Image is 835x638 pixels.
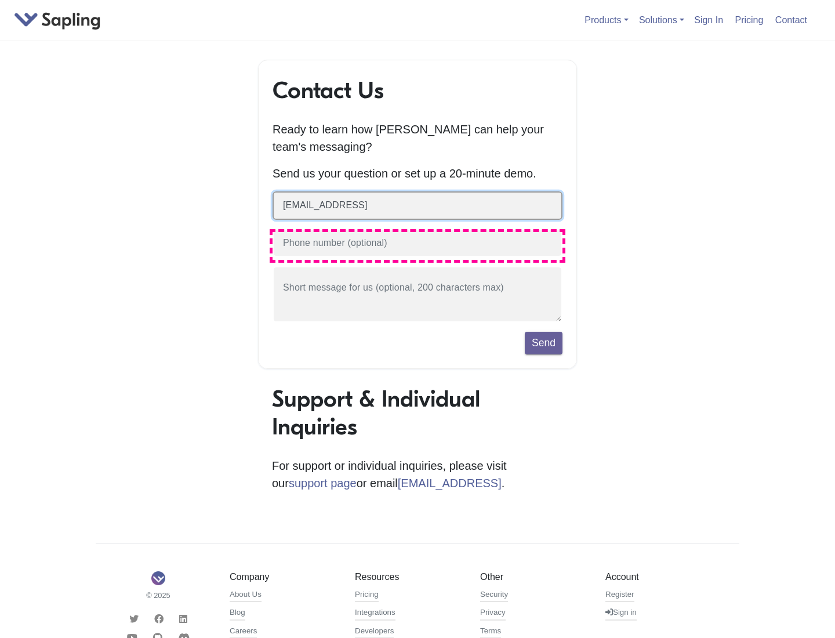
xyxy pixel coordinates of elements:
a: Contact [771,10,812,30]
img: Sapling Logo [151,571,165,585]
a: Solutions [639,15,684,25]
p: Ready to learn how [PERSON_NAME] can help your team's messaging? [273,121,562,155]
h1: Support & Individual Inquiries [272,385,563,441]
small: © 2025 [104,590,212,601]
button: Send [525,332,562,354]
i: Twitter [129,614,139,623]
a: Register [605,589,634,603]
p: For support or individual inquiries, please visit our or email . [272,457,563,492]
a: Security [480,589,508,603]
h5: Account [605,571,713,582]
a: Privacy [480,607,506,621]
a: Blog [230,607,245,621]
input: Business email (required) [273,191,562,220]
h5: Other [480,571,588,582]
h5: Resources [355,571,463,582]
input: Phone number (optional) [273,229,562,258]
i: LinkedIn [179,614,187,623]
h1: Contact Us [273,77,562,104]
h5: Company [230,571,337,582]
i: Facebook [154,614,164,623]
a: [EMAIL_ADDRESS] [398,477,502,490]
a: Integrations [355,607,395,621]
a: Sign in [605,607,637,621]
p: Send us your question or set up a 20-minute demo. [273,165,562,182]
a: Sign In [689,10,728,30]
a: Pricing [731,10,768,30]
a: Pricing [355,589,379,603]
a: support page [289,477,357,490]
a: Products [584,15,628,25]
a: About Us [230,589,262,603]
